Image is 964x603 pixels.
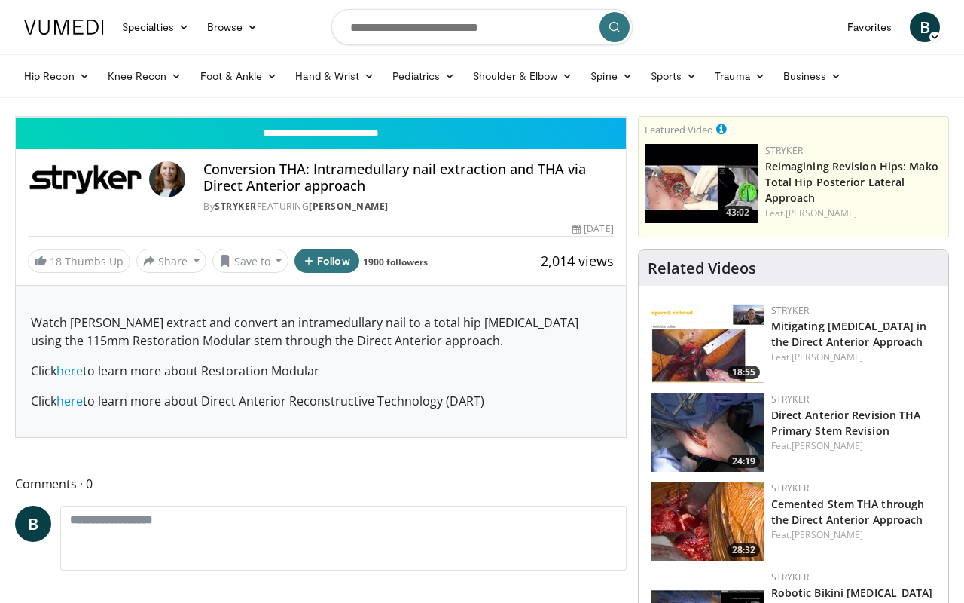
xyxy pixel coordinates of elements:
div: [DATE] [572,222,613,236]
button: Follow [294,249,359,273]
small: Featured Video [645,123,713,136]
a: Hip Recon [15,61,99,91]
span: Comments 0 [15,474,627,494]
span: 2,014 views [541,252,614,270]
a: Stryker [771,393,809,406]
a: 43:02 [645,144,758,223]
a: Stryker [771,571,809,583]
a: Sports [642,61,706,91]
a: Browse [198,12,267,42]
video-js: Video Player [16,117,626,118]
a: Stryker [765,144,803,157]
a: Stryker [771,482,809,494]
a: Reimagining Revision Hips: Mako Total Hip Posterior Lateral Approach [765,159,938,205]
input: Search topics, interventions [331,9,633,45]
a: 1900 followers [363,256,428,268]
div: Feat. [771,528,936,542]
span: 24:19 [728,455,760,468]
a: [PERSON_NAME] [792,350,863,363]
img: 4f02d6de-8da9-4374-a3c3-ef38668d42aa.150x105_q85_crop-smart_upscale.jpg [651,482,764,561]
a: Knee Recon [99,61,191,91]
p: Click to learn more about Restoration Modular [31,362,611,380]
a: Shoulder & Elbow [464,61,581,91]
a: [PERSON_NAME] [792,439,863,452]
a: Specialties [113,12,198,42]
div: Feat. [765,207,942,220]
a: Direct Anterior Revision THA Primary Stem Revision [771,408,921,438]
img: 6632ea9e-2a24-47c5-a9a2-6608124666dc.150x105_q85_crop-smart_upscale.jpg [645,144,758,223]
img: VuMedi Logo [24,20,104,35]
a: 28:32 [651,482,764,561]
a: [PERSON_NAME] [786,207,857,219]
a: 18:55 [651,304,764,383]
a: Stryker [215,200,257,213]
a: Stryker [771,304,809,317]
a: Business [774,61,851,91]
span: 18:55 [728,366,760,379]
a: Foot & Ankle [191,61,287,91]
a: Cemented Stem THA through the Direct Anterior Approach [771,497,925,527]
img: 507c3860-7391-4f19-8364-280cdc71b881.png.150x105_q85_crop-smart_upscale.png [651,393,764,472]
img: Avatar [149,161,185,197]
span: 43:02 [721,206,754,219]
a: here [56,363,83,379]
a: Pediatrics [383,61,464,91]
div: Feat. [771,439,936,453]
img: 6b74bb2b-472e-4d3e-b866-15df13bf8239.150x105_q85_crop-smart_upscale.jpg [651,304,764,383]
a: Spine [581,61,641,91]
a: here [56,393,83,409]
img: Stryker [28,161,143,197]
a: [PERSON_NAME] [792,528,863,541]
a: B [15,506,51,542]
span: 18 [50,254,62,268]
a: 24:19 [651,393,764,472]
h4: Related Videos [648,259,756,277]
a: B [910,12,940,42]
button: Save to [212,249,289,273]
a: Hand & Wrist [286,61,383,91]
button: Share [136,249,206,273]
a: Mitigating [MEDICAL_DATA] in the Direct Anterior Approach [771,319,927,349]
a: 18 Thumbs Up [28,249,130,273]
span: 28:32 [728,543,760,557]
a: Favorites [838,12,901,42]
a: Trauma [706,61,774,91]
p: Watch [PERSON_NAME] extract and convert an intramedullary nail to a total hip [MEDICAL_DATA] usin... [31,314,611,350]
div: By FEATURING [203,200,613,213]
a: [PERSON_NAME] [309,200,389,213]
h4: Conversion THA: Intramedullary nail extraction and THA via Direct Anterior approach [203,161,613,194]
p: Click to learn more about Direct Anterior Reconstructive Technology (DART) [31,392,611,410]
div: Feat. [771,350,936,364]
